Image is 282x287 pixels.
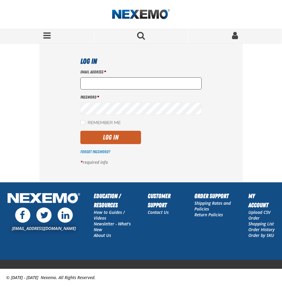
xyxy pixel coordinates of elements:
[94,221,131,232] a: Newsletter - What's New
[80,131,141,144] button: Log In
[112,9,170,20] a: Home
[194,200,231,212] a: Shipping Rates and Policies
[248,209,270,221] a: Upload CSV Order
[194,191,236,201] h2: Order Support
[188,29,282,43] a: Sign In
[94,191,136,210] h2: Education / Resources
[80,69,202,75] label: Email Address
[112,9,170,20] img: Nexemo logo
[80,160,202,165] p: required info
[248,191,276,210] h2: My Account
[94,29,188,43] button: Search for a product
[80,149,110,154] a: Forgot Password?
[248,227,275,232] a: Order History
[80,120,121,126] label: Remember Me
[80,56,202,67] h1: Log In
[12,225,76,231] a: [EMAIL_ADDRESS][DOMAIN_NAME]
[94,232,111,238] a: About Us
[94,209,125,221] a: How to Guides / Videos
[80,94,202,100] label: Password
[194,212,223,218] a: Return Policies
[6,191,82,206] img: Nexemo Logo
[80,120,85,125] input: Remember Me
[148,191,182,210] h2: Customer Support
[248,221,274,227] a: Shopping List
[248,232,274,238] a: Order by SKU
[148,209,169,215] a: Contact Us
